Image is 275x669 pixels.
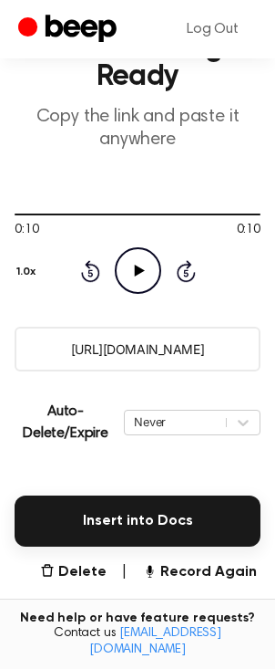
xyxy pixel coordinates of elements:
span: Contact us [11,626,264,658]
div: Never [134,413,217,431]
button: Insert into Docs [15,496,260,547]
a: Log Out [168,7,257,51]
p: Auto-Delete/Expire [15,401,117,444]
p: Copy the link and paste it anywhere [15,106,260,152]
span: 0:10 [237,221,260,240]
span: | [121,561,127,583]
h1: Your Recording is Ready [15,33,260,91]
span: 0:10 [15,221,38,240]
button: Delete [40,561,107,583]
button: 1.0x [15,256,43,287]
a: Beep [18,12,121,47]
button: Record Again [142,561,257,583]
a: [EMAIL_ADDRESS][DOMAIN_NAME] [89,627,221,656]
